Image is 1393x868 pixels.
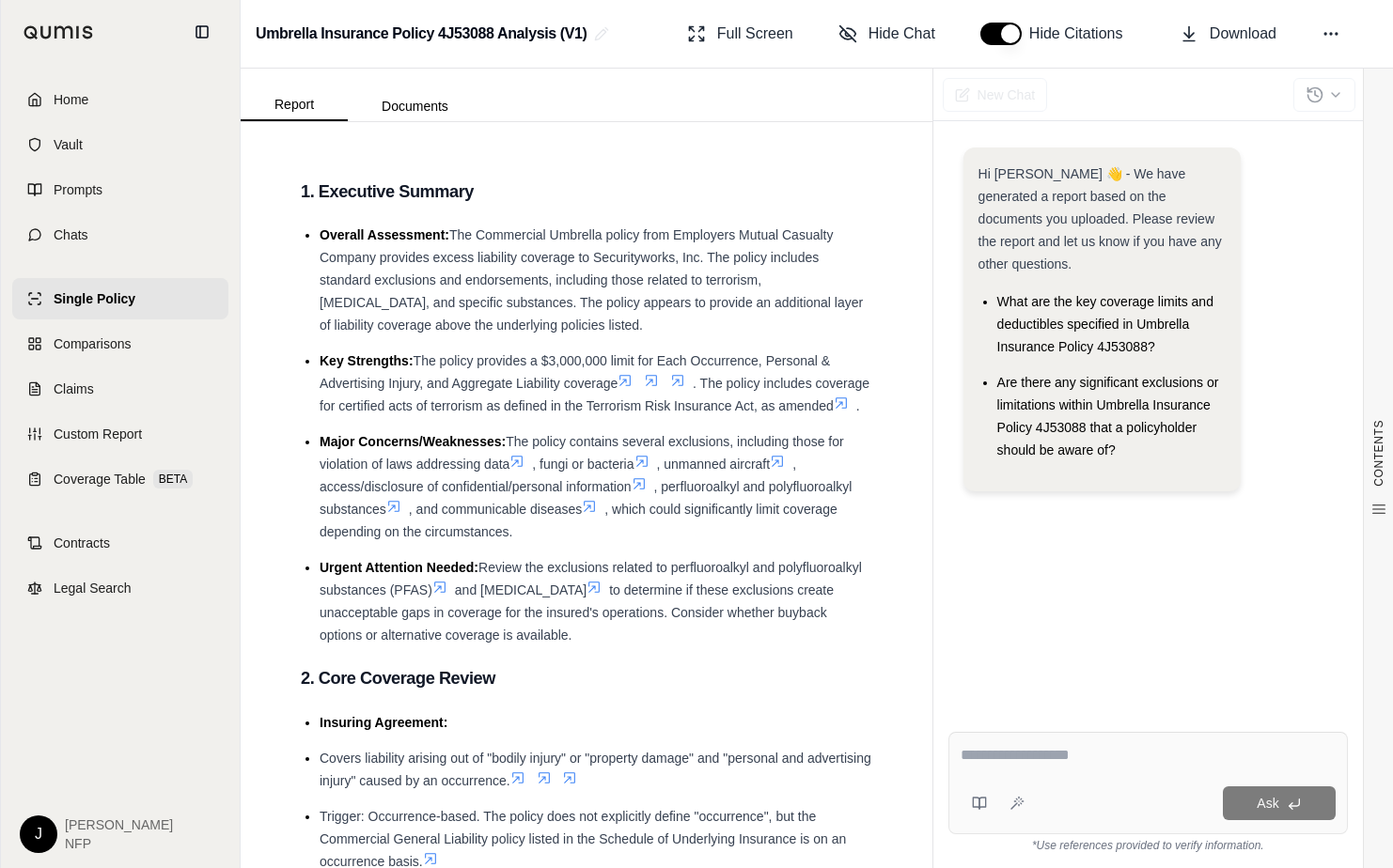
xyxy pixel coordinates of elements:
h2: Umbrella Insurance Policy 4J53088 Analysis (V1) [256,17,587,51]
span: Urgent Attention Needed: [320,560,478,575]
span: Covers liability arising out of "bodily injury" or "property damage" and "personal and advertisin... [320,751,871,788]
button: Ask [1223,786,1336,820]
span: Hi [PERSON_NAME] 👋 - We have generated a report based on the documents you uploaded. Please revie... [978,166,1222,271]
span: Major Concerns/Weaknesses: [320,434,506,449]
span: The Commercial Umbrella policy from Employers Mutual Casualty Company provides excess liability c... [320,227,863,333]
span: Hide Chat [869,23,935,45]
a: Legal Search [12,567,228,609]
span: and [MEDICAL_DATA] [455,582,587,597]
button: Download [1172,15,1284,53]
button: Hide Chat [831,15,943,53]
span: BETA [153,470,193,488]
h3: 2. Core Coverage Review [301,661,872,695]
span: The policy provides a $3,000,000 limit for Each Occurrence, Personal & Advertising Injury, and Ag... [320,353,830,391]
span: Hide Citations [1029,23,1135,45]
span: Full Screen [717,23,793,45]
a: Vault [12,124,228,165]
span: Chats [54,225,88,244]
div: *Use references provided to verify information. [948,834,1348,853]
span: Ask [1257,796,1278,811]
button: Documents [348,91,482,121]
a: Contracts [12,522,228,564]
span: Single Policy [54,289,135,308]
span: Legal Search [54,579,132,597]
span: NFP [65,834,173,853]
span: Home [54,90,88,109]
span: Custom Report [54,425,142,443]
span: Comparisons [54,334,131,353]
span: [PERSON_NAME] [65,815,173,834]
span: Are there any significant exclusions or limitations within Umbrella Insurance Policy 4J53088 that... [997,375,1219,457]
span: , unmanned aircraft [657,457,771,472]
span: Insuring Agreement: [320,715,447,730]
span: , and communicable diseases [409,502,582,517]
img: Qumis Logo [23,25,94,39]
span: CONTENTS [1371,420,1386,487]
span: Overall Assessment: [320,227,449,242]
a: Home [12,79,228,120]
span: , which could significantly limit coverage depending on the circumstances. [320,502,837,539]
span: Download [1210,23,1276,45]
h3: 1. Executive Summary [301,175,872,209]
a: Chats [12,214,228,256]
a: Prompts [12,169,228,210]
button: Report [241,89,348,121]
span: Vault [54,135,83,154]
span: Prompts [54,180,102,199]
a: Comparisons [12,323,228,364]
a: Single Policy [12,278,228,319]
span: , fungi or bacteria [532,457,634,472]
a: Coverage TableBETA [12,458,228,500]
div: J [20,815,57,853]
span: What are the key coverage limits and deductibles specified in Umbrella Insurance Policy 4J53088? [997,294,1213,354]
span: . [856,398,860,413]
a: Claims [12,368,228,410]
button: Collapse sidebar [187,17,217,47]
a: Custom Report [12,413,228,455]
span: Review the exclusions related to perfluoroalkyl and polyfluoroalkyl substances (PFAS) [320,560,862,597]
span: to determine if these exclusions create unacceptable gaps in coverage for the insured's operation... [320,582,834,643]
span: The policy contains several exclusions, including those for violation of laws addressing data [320,434,844,472]
button: Full Screen [680,15,801,53]
span: Claims [54,380,94,398]
span: Coverage Table [54,470,146,488]
span: Key Strengths: [320,353,414,368]
span: Contracts [54,534,110,552]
